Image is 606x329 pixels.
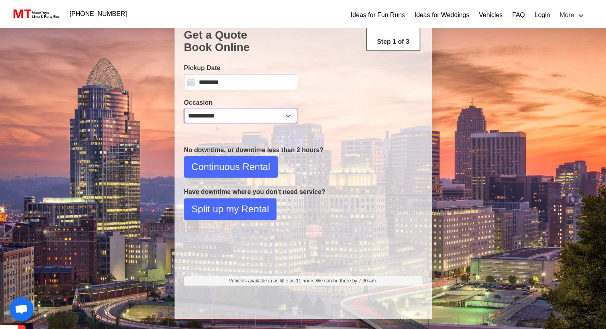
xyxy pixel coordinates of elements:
[229,277,377,284] span: Vehicles available in as little as 11 hours.
[534,10,550,20] a: Login
[512,10,525,20] a: FAQ
[184,98,297,108] label: Occasion
[10,297,33,321] div: Open chat
[192,160,270,174] span: Continuous Rental
[479,10,503,20] a: Vehicles
[184,145,422,155] p: No downtime, or downtime less than 2 hours?
[184,29,422,54] h1: Get a Quote Book Online
[65,6,132,22] a: [PHONE_NUMBER]
[184,156,278,178] button: Continuous Rental
[184,187,422,197] p: Have downtime where you don't need service?
[316,278,377,284] span: We can be there by 7:30 am.
[192,202,269,216] span: Split up my Rental
[370,37,416,47] p: Step 1 of 3
[184,63,297,73] label: Pickup Date
[555,7,590,23] a: More
[351,10,405,20] a: Ideas for Fun Runs
[184,198,277,220] button: Split up my Rental
[11,8,60,20] img: MotorToys Logo
[414,10,469,20] a: Ideas for Weddings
